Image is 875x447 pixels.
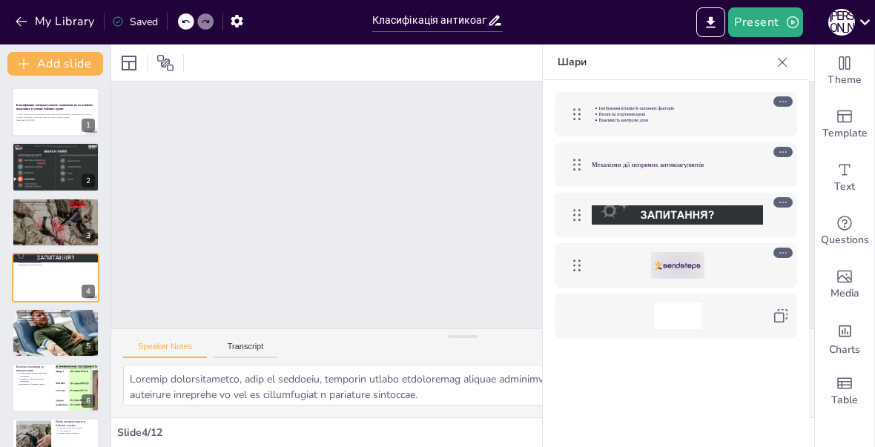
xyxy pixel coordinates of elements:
[12,253,99,302] div: 4
[82,285,95,298] div: 4
[112,15,158,29] div: Saved
[815,365,874,418] div: Add a table
[117,51,141,75] div: Layout
[82,340,95,353] div: 5
[815,44,874,98] div: Change the overall theme
[829,342,860,358] span: Charts
[828,72,862,88] span: Theme
[11,10,101,33] button: My Library
[555,243,797,288] div: https://cdn.sendsteps.com/images/logo/sendsteps_logo_white.pnghttps://cdn.sendsteps.com/images/lo...
[815,311,874,365] div: Add charts and graphs
[59,432,95,435] p: Ризик тромбоутворення
[19,206,95,209] p: Вплив на гемостаз
[12,142,99,191] div: 2
[831,392,858,408] span: Table
[19,261,95,264] p: Вплив на згортання крові
[16,145,95,149] p: Введення в антикоагулянти
[16,103,93,111] strong: Класифікація антикоагулянтів: механізми дії та клінічні показання в умовах бойових травм
[372,10,488,31] input: Insert title
[16,119,95,122] p: Generated with [URL]
[821,232,869,248] span: Questions
[555,193,797,237] div: https://cdn.sendsteps.com/images/slides/2025_11_10_03_28-w71s97auk2tCxV9j.jpeg
[16,255,95,259] p: Механізми дії непрямих антикоагулянтів
[19,148,95,151] p: Антикоагулянти запобігають утворенню тромбів
[19,317,95,319] p: Зменшення утворення тромбів
[16,113,95,119] p: У даній презентації розглядаються різні типи антикоагулянтів, їх механізми дії, а також клінічні ...
[12,198,99,247] div: 3
[19,150,95,153] p: Антикоагулянти важливі в бойових травмах
[815,98,874,151] div: Add ready made slides
[117,426,547,440] div: Slide 4 / 12
[59,429,95,432] p: Стан пацієнта
[56,420,95,428] p: Вибір антикоагулянта в бойових умовах
[59,427,95,430] p: Залежність від типу травми
[82,229,95,242] div: 3
[19,372,51,377] p: Профілактика тромбоемболічних ускладнень
[831,285,859,302] span: Media
[19,264,95,267] p: Важливість контролю дози
[19,383,51,385] p: Важливість у бойових умовах
[558,55,587,69] font: Шари
[16,200,95,205] p: Класифікація антикоагулянтів
[822,125,868,142] span: Template
[213,342,279,358] button: Transcript
[599,112,645,116] font: Вплив на згортання крові
[828,7,855,37] button: Ю [PERSON_NAME]
[12,363,99,412] div: 6
[696,7,725,37] button: Export to PowerPoint
[19,377,51,383] p: Лікування тромбоемболічних ускладнень
[82,174,95,188] div: 2
[7,52,103,76] button: Add slide
[19,319,95,322] p: Переваги прямих антикоагулянтів
[815,205,874,258] div: Get real-time input from your audience
[815,258,874,311] div: Add images, graphics, shapes or video
[12,87,99,136] div: 1
[19,209,95,212] p: Застосування в лікуванні
[815,151,874,205] div: Add text boxes
[592,160,704,169] font: Механізми дії непрямих антикоагулянтів
[82,394,95,408] div: 6
[834,179,855,195] span: Text
[12,308,99,357] div: 5
[19,153,95,156] p: Лікування пацієнтів з травмами
[555,142,797,187] div: Механізми дії непрямих антикоагулянтів
[16,365,51,373] p: Клінічні показання до використання
[19,259,95,262] p: Інгібування вітамін K-залежних факторів
[599,118,648,122] font: Важливість контролю дози
[728,7,802,37] button: Present
[19,203,95,206] p: Непрямі та прямі антикоагулянти
[555,92,797,136] div: Інгібування вітамін К-залежних факторівВплив на згортання кровіВажливість контролю дози
[123,342,207,358] button: Speaker Notes
[82,119,95,132] div: 1
[828,9,855,36] div: Ю [PERSON_NAME]
[156,54,174,72] span: Position
[19,314,95,317] p: Безпосереднє інгібування тромбіну
[16,310,95,314] p: Механізми дії прямих антикоагулянтів
[599,106,674,110] font: Інгібування вітамін К-залежних факторів
[123,365,802,405] textarea: Loremip dolorsitametco, adip el seddoeiu, temporin utlabo etdoloremag aliquae adminimv quisnostr,...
